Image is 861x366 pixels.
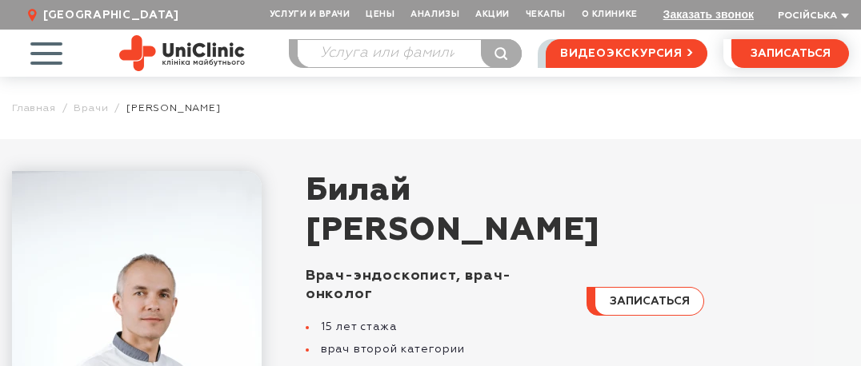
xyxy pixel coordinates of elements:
span: Билай [306,171,849,211]
a: Главная [12,102,56,114]
h1: [PERSON_NAME] [306,171,849,251]
button: Заказать звонок [663,8,754,21]
button: Російська [774,10,849,22]
a: Врачи [74,102,108,114]
span: видеоэкскурсия [560,40,683,67]
li: 15 лет стажа [306,320,568,334]
input: Услуга или фамилия [298,40,521,67]
span: записаться [610,296,690,307]
img: Site [119,35,245,71]
div: Врач-эндоскопист, врач-онколог [306,267,568,304]
button: записаться [731,39,849,68]
span: Російська [778,11,837,21]
span: [GEOGRAPHIC_DATA] [43,8,179,22]
span: [PERSON_NAME] [126,102,220,114]
li: врач второй категории [306,342,568,356]
a: видеоэкскурсия [546,39,707,68]
button: записаться [587,287,704,316]
span: записаться [751,48,831,59]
